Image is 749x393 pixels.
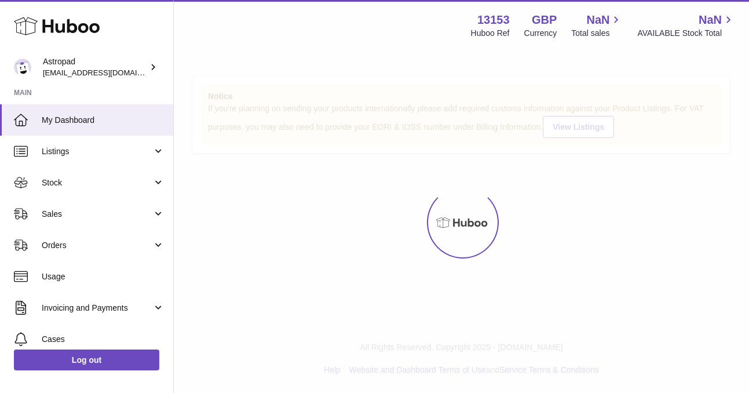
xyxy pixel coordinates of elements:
strong: 13153 [477,12,510,28]
span: NaN [699,12,722,28]
div: Astropad [43,56,147,78]
span: Listings [42,146,152,157]
span: My Dashboard [42,115,165,126]
div: Currency [524,28,557,39]
span: AVAILABLE Stock Total [637,28,735,39]
span: Stock [42,177,152,188]
a: NaN AVAILABLE Stock Total [637,12,735,39]
span: Total sales [571,28,623,39]
strong: GBP [532,12,557,28]
div: Huboo Ref [471,28,510,39]
span: Sales [42,209,152,220]
img: matt@astropad.com [14,59,31,76]
span: [EMAIL_ADDRESS][DOMAIN_NAME] [43,68,170,77]
a: NaN Total sales [571,12,623,39]
span: Usage [42,271,165,282]
span: Orders [42,240,152,251]
span: Cases [42,334,165,345]
span: Invoicing and Payments [42,303,152,314]
span: NaN [586,12,609,28]
a: Log out [14,350,159,370]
